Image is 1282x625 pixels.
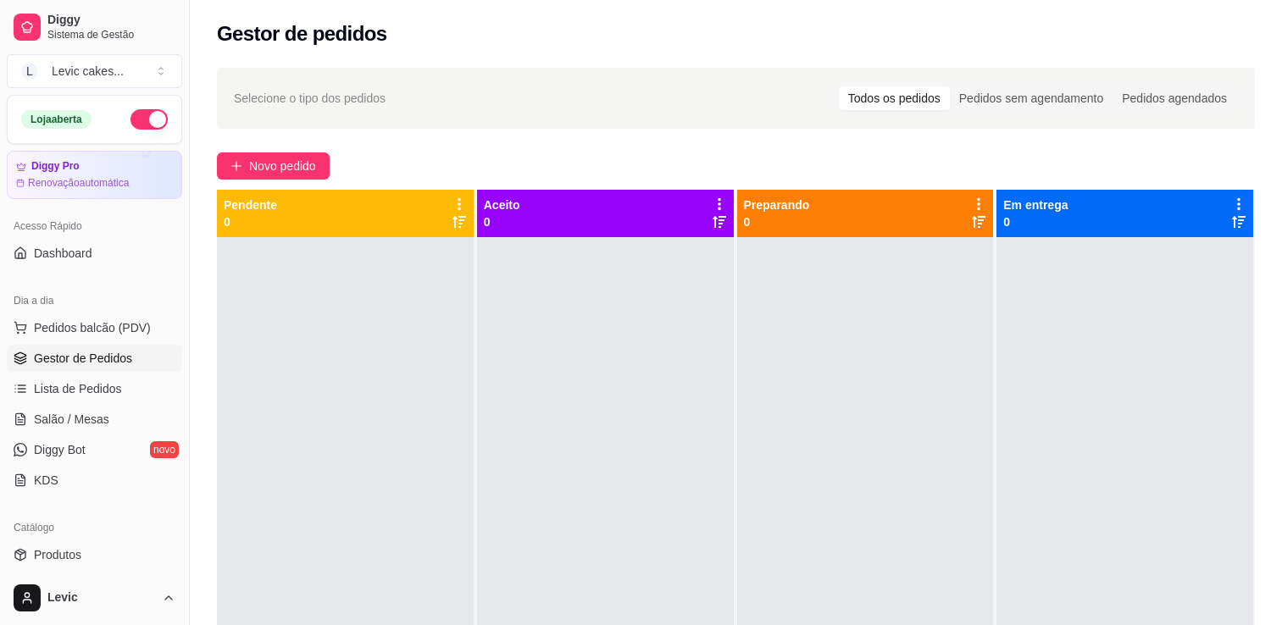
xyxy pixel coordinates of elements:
p: Em entrega [1003,196,1068,213]
button: Select a team [7,54,182,88]
span: Levic [47,590,155,606]
span: Produtos [34,546,81,563]
span: Gestor de Pedidos [34,350,132,367]
p: 0 [744,213,810,230]
a: Diggy ProRenovaçãoautomática [7,151,182,199]
button: Levic [7,578,182,618]
span: Selecione o tipo dos pedidos [234,89,386,108]
span: Diggy [47,13,175,28]
p: 0 [1003,213,1068,230]
div: Catálogo [7,514,182,541]
span: plus [230,160,242,172]
span: Lista de Pedidos [34,380,122,397]
p: Preparando [744,196,810,213]
span: Diggy Bot [34,441,86,458]
div: Acesso Rápido [7,213,182,240]
p: Pendente [224,196,277,213]
span: Pedidos balcão (PDV) [34,319,151,336]
div: Dia a dia [7,287,182,314]
div: Pedidos agendados [1113,86,1236,110]
a: Lista de Pedidos [7,375,182,402]
a: Produtos [7,541,182,568]
div: Levic cakes ... [52,63,124,80]
button: Novo pedido [217,152,330,180]
a: Gestor de Pedidos [7,345,182,372]
span: L [21,63,38,80]
a: Dashboard [7,240,182,267]
span: Salão / Mesas [34,411,109,428]
p: 0 [484,213,520,230]
p: Aceito [484,196,520,213]
p: 0 [224,213,277,230]
div: Pedidos sem agendamento [950,86,1113,110]
a: Salão / Mesas [7,406,182,433]
button: Pedidos balcão (PDV) [7,314,182,341]
span: Sistema de Gestão [47,28,175,41]
article: Diggy Pro [31,160,80,173]
a: Diggy Botnovo [7,436,182,463]
span: KDS [34,472,58,489]
a: KDS [7,467,182,494]
button: Alterar Status [130,109,168,130]
div: Loja aberta [21,110,92,129]
div: Todos os pedidos [839,86,950,110]
span: Novo pedido [249,157,316,175]
h2: Gestor de pedidos [217,20,387,47]
article: Renovação automática [28,176,129,190]
span: Dashboard [34,245,92,262]
a: DiggySistema de Gestão [7,7,182,47]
